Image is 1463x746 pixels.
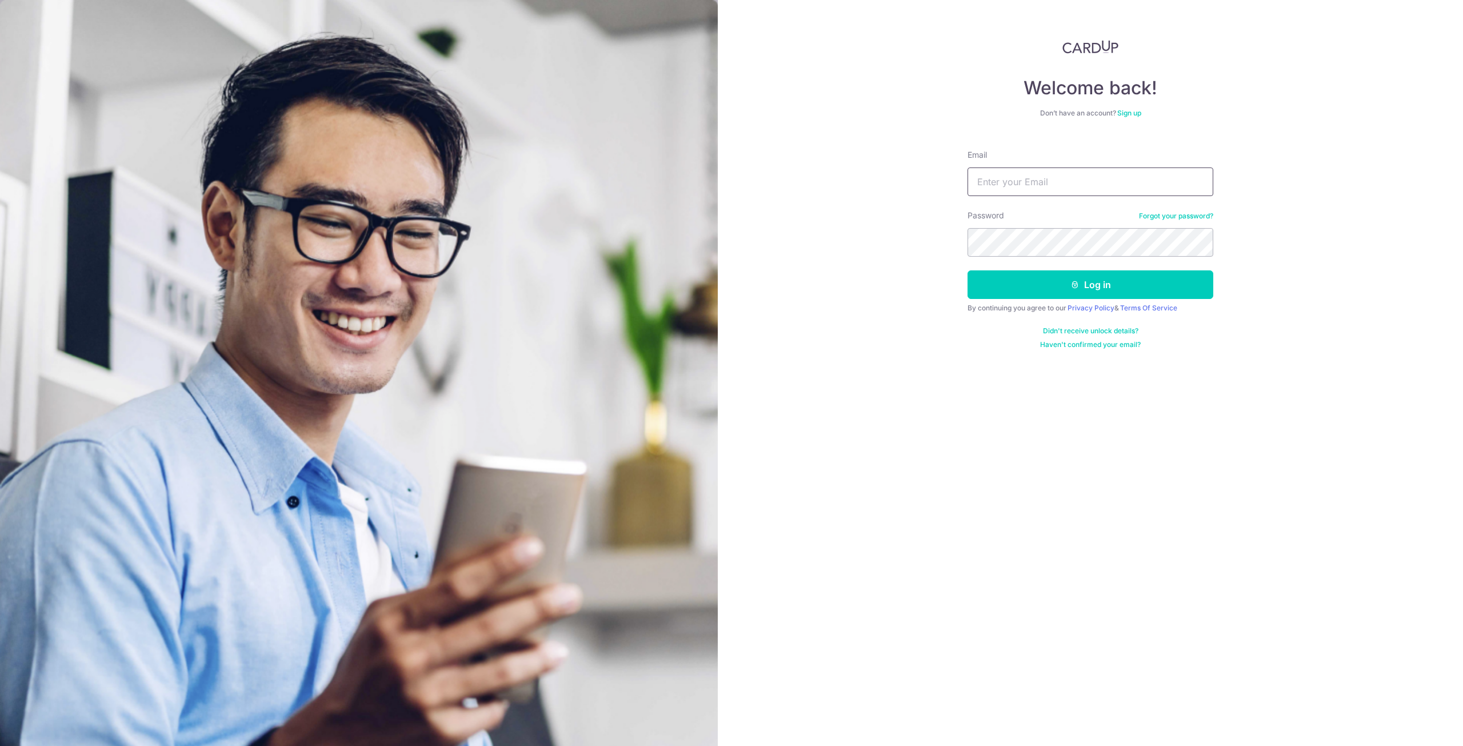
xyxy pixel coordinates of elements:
[968,109,1213,118] div: Don’t have an account?
[1068,304,1114,312] a: Privacy Policy
[968,210,1004,221] label: Password
[968,167,1213,196] input: Enter your Email
[1040,340,1141,349] a: Haven't confirmed your email?
[1043,326,1138,336] a: Didn't receive unlock details?
[1120,304,1177,312] a: Terms Of Service
[968,149,987,161] label: Email
[1117,109,1141,117] a: Sign up
[1139,212,1213,221] a: Forgot your password?
[968,304,1213,313] div: By continuing you agree to our &
[968,270,1213,299] button: Log in
[968,77,1213,99] h4: Welcome back!
[1062,40,1118,54] img: CardUp Logo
